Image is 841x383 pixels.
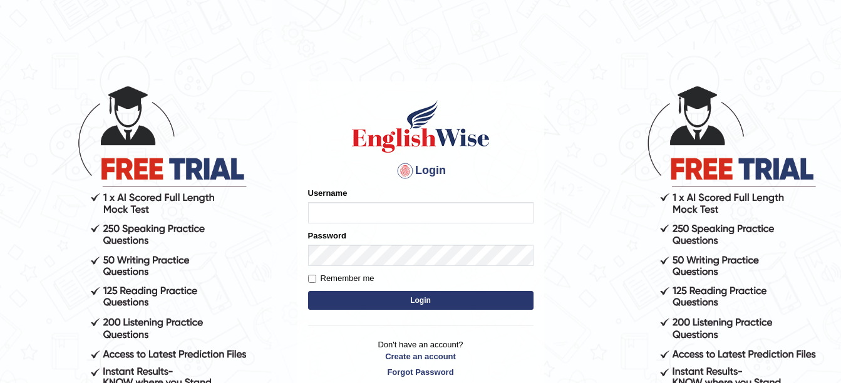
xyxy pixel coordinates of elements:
img: Logo of English Wise sign in for intelligent practice with AI [349,98,492,155]
a: Create an account [308,350,534,362]
p: Don't have an account? [308,339,534,377]
h4: Login [308,161,534,181]
a: Forgot Password [308,366,534,378]
label: Username [308,187,348,199]
input: Remember me [308,275,316,283]
button: Login [308,291,534,310]
label: Password [308,230,346,242]
label: Remember me [308,272,374,285]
